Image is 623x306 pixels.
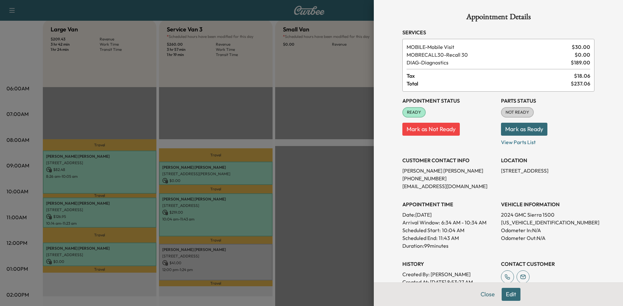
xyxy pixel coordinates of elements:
p: 10:04 AM [442,226,464,234]
p: Date: [DATE] [402,211,496,219]
h3: Services [402,28,594,36]
p: Scheduled End: [402,234,437,242]
span: $ 0.00 [575,51,590,59]
span: Diagnostics [407,59,568,66]
span: $ 189.00 [571,59,590,66]
span: Recall 30 [407,51,572,59]
span: $ 237.06 [571,80,590,87]
p: [US_VEHICLE_IDENTIFICATION_NUMBER] [501,219,594,226]
p: [PHONE_NUMBER] [402,175,496,182]
p: [EMAIL_ADDRESS][DOMAIN_NAME] [402,182,496,190]
span: Tax [407,72,574,80]
p: 2024 GMC Sierra 1500 [501,211,594,219]
span: NOT READY [502,109,533,116]
h3: Parts Status [501,97,594,105]
button: Mark as Ready [501,123,547,136]
h3: VEHICLE INFORMATION [501,200,594,208]
p: Created At : [DATE] 8:53:27 AM [402,278,496,286]
span: Mobile Visit [407,43,569,51]
h3: History [402,260,496,268]
h3: APPOINTMENT TIME [402,200,496,208]
p: Scheduled Start: [402,226,441,234]
h3: LOCATION [501,156,594,164]
h1: Appointment Details [402,13,594,23]
p: Duration: 99 minutes [402,242,496,250]
p: [PERSON_NAME] [PERSON_NAME] [402,167,496,175]
p: Arrival Window: [402,219,496,226]
p: [STREET_ADDRESS] [501,167,594,175]
button: Mark as Not Ready [402,123,460,136]
p: View Parts List [501,136,594,146]
p: Odometer Out: N/A [501,234,594,242]
button: Close [476,288,499,301]
p: Created By : [PERSON_NAME] [402,270,496,278]
h3: Appointment Status [402,97,496,105]
p: Odometer In: N/A [501,226,594,234]
h3: CONTACT CUSTOMER [501,260,594,268]
p: 11:43 AM [439,234,459,242]
span: Total [407,80,571,87]
span: $ 18.06 [574,72,590,80]
h3: CUSTOMER CONTACT INFO [402,156,496,164]
span: 6:34 AM - 10:34 AM [441,219,486,226]
span: READY [403,109,425,116]
span: $ 30.00 [572,43,590,51]
button: Edit [502,288,520,301]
